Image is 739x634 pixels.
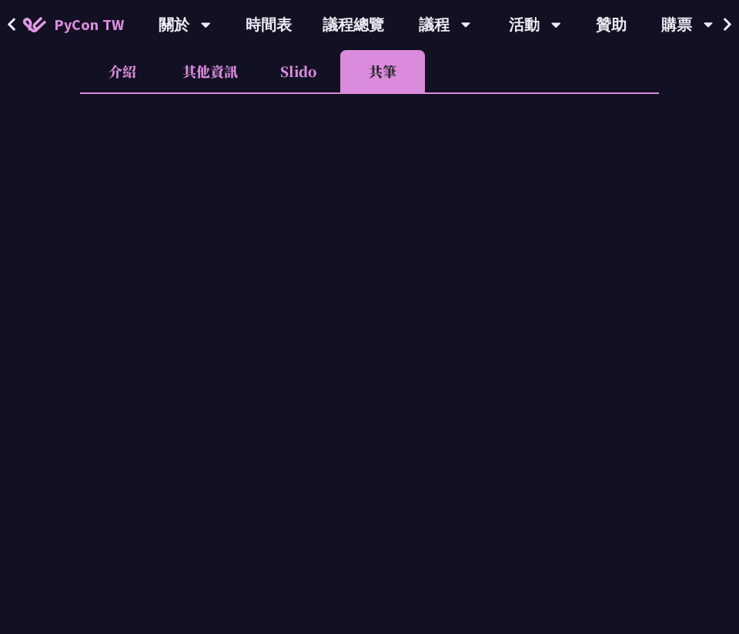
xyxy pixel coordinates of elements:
li: 共筆 [340,50,425,92]
li: Slido [256,50,340,92]
span: PyCon TW [54,13,124,36]
li: 介紹 [80,50,165,92]
a: PyCon TW [8,5,139,44]
img: Home icon of PyCon TW 2025 [23,17,46,32]
li: 其他資訊 [165,50,256,92]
